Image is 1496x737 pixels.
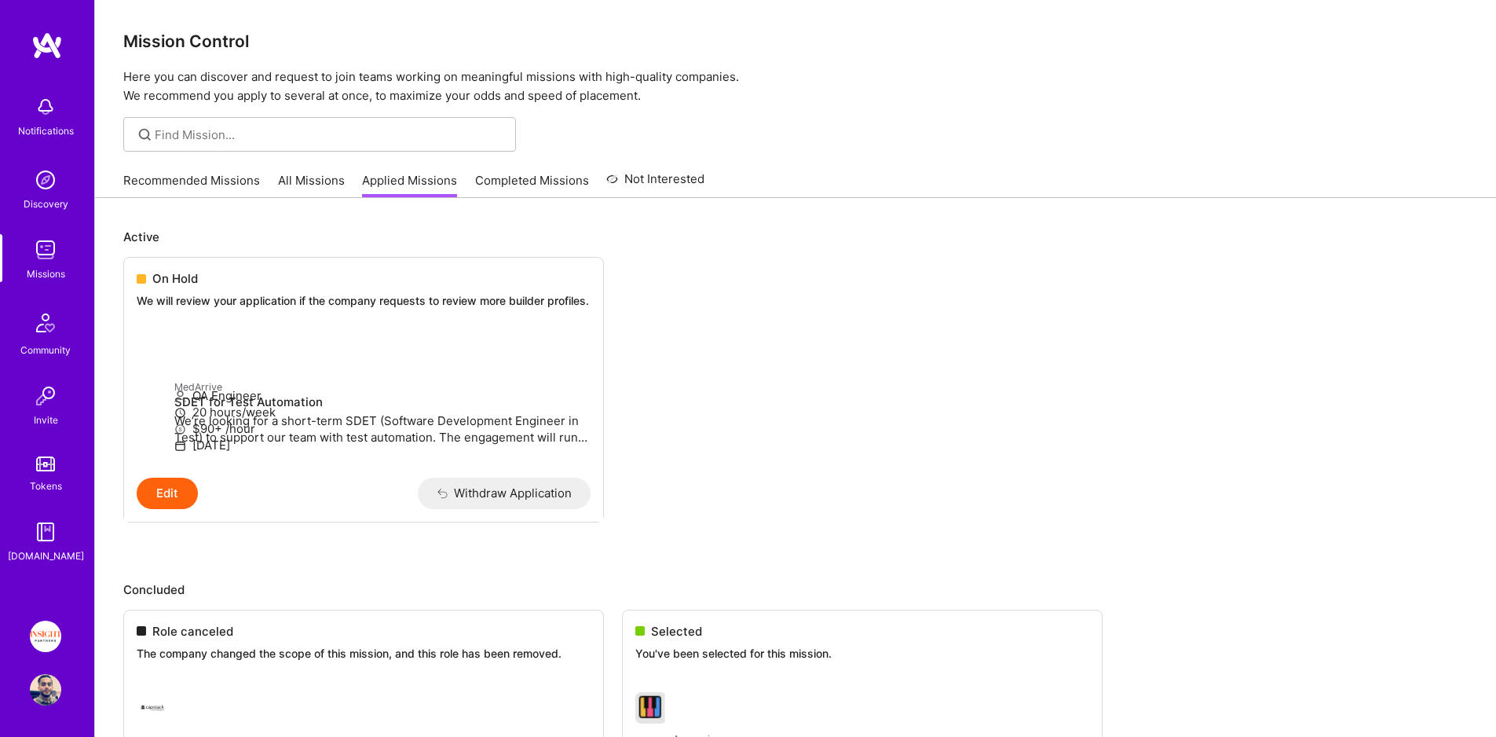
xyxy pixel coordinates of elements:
[30,621,61,652] img: Insight Partners: Data & AI - Sourcing
[30,164,61,196] img: discovery
[174,390,186,402] i: icon Applicant
[123,229,1468,245] p: Active
[174,437,591,453] p: [DATE]
[34,412,58,428] div: Invite
[123,172,260,198] a: Recommended Missions
[24,196,68,212] div: Discovery
[26,621,65,652] a: Insight Partners: Data & AI - Sourcing
[27,266,65,282] div: Missions
[174,440,186,452] i: icon Calendar
[31,31,63,60] img: logo
[606,170,704,198] a: Not Interested
[30,478,62,494] div: Tokens
[174,404,591,420] p: 20 hours/week
[30,516,61,548] img: guide book
[137,293,591,309] p: We will review your application if the company requests to review more builder profiles.
[8,548,84,564] div: [DOMAIN_NAME]
[20,342,71,358] div: Community
[30,674,61,706] img: User Avatar
[136,126,154,144] i: icon SearchGrey
[30,91,61,123] img: bell
[152,270,198,287] span: On Hold
[137,478,198,509] button: Edit
[475,172,589,198] a: Completed Missions
[174,387,591,404] p: QA Engineer
[362,172,457,198] a: Applied Missions
[30,234,61,266] img: teamwork
[124,328,603,478] a: MedArrive company logoMedArriveSDET for Test AutomationWe’re looking for a short-term SDET (Softw...
[418,478,591,509] button: Withdraw Application
[30,380,61,412] img: Invite
[155,126,504,143] input: overall type: UNKNOWN_TYPE server type: NO_SERVER_DATA heuristic type: UNKNOWN_TYPE label: Find M...
[18,123,74,139] div: Notifications
[36,456,55,471] img: tokens
[137,340,168,372] img: MedArrive company logo
[26,674,65,706] a: User Avatar
[278,172,345,198] a: All Missions
[27,304,64,342] img: Community
[123,68,1468,105] p: Here you can discover and request to join teams working on meaningful missions with high-quality ...
[123,31,1468,51] h3: Mission Control
[123,581,1468,598] p: Concluded
[174,423,186,435] i: icon MoneyGray
[174,420,591,437] p: $90+ /hour
[174,407,186,419] i: icon Clock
